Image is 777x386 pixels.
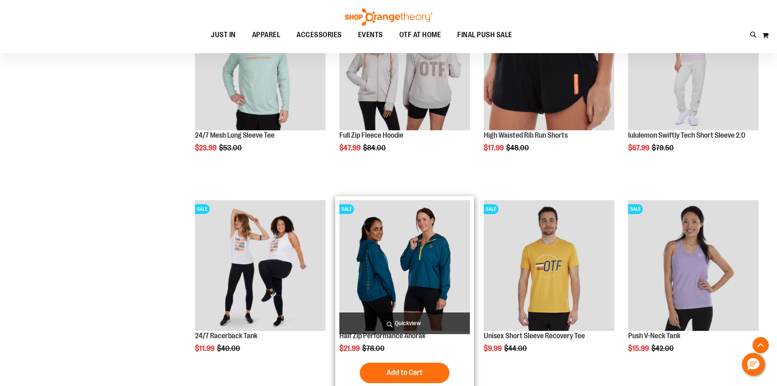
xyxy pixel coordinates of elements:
span: $11.99 [195,344,216,353]
span: $48.00 [506,144,530,152]
span: $9.99 [484,344,503,353]
span: $44.00 [504,344,528,353]
span: $40.00 [217,344,241,353]
a: Unisex Short Sleeve Recovery Tee [484,332,585,340]
span: EVENTS [358,26,383,44]
a: APPAREL [244,26,289,45]
a: 24/7 Mesh Long Sleeve Tee [195,131,274,139]
div: product [624,196,763,373]
button: Add to Cart [360,363,449,383]
a: Quickview [339,312,470,334]
div: product [480,196,618,373]
a: Half Zip Performance Anorak [339,332,425,340]
span: $79.50 [652,144,675,152]
a: High Waisted Rib Run Shorts [484,131,568,139]
a: Full Zip Fleece Hoodie [339,131,403,139]
a: 24/7 Racerback Tank [195,332,257,340]
a: lululemon Swiftly Tech Short Sleeve 2.0 [628,131,746,139]
img: Shop Orangetheory [344,9,434,26]
span: $21.99 [339,344,361,353]
span: $53.00 [219,144,243,152]
a: FINAL PUSH SALE [449,26,520,44]
a: 24/7 Racerback TankSALE [195,200,325,332]
a: Product image for Push V-Neck TankSALE [628,200,759,332]
span: OTF AT HOME [399,26,441,44]
span: $84.00 [363,144,387,152]
button: Hello, have a question? Let’s chat. [742,353,765,376]
a: Product image for Unisex Short Sleeve Recovery TeeSALE [484,200,614,332]
span: $67.99 [628,144,651,152]
span: $17.99 [484,144,505,152]
img: Product image for Unisex Short Sleeve Recovery Tee [484,200,614,331]
span: $78.00 [362,344,386,353]
a: EVENTS [350,26,391,45]
a: Half Zip Performance AnorakSALE [339,200,470,332]
span: SALE [484,204,498,214]
span: SALE [628,204,643,214]
span: $15.99 [628,344,650,353]
img: 24/7 Racerback Tank [195,200,325,331]
span: SALE [195,204,210,214]
span: FINAL PUSH SALE [457,26,512,44]
a: Push V-Neck Tank [628,332,680,340]
img: Product image for Push V-Neck Tank [628,200,759,331]
span: ACCESSORIES [297,26,342,44]
span: $47.99 [339,144,362,152]
span: SALE [339,204,354,214]
span: APPAREL [252,26,281,44]
span: Add to Cart [387,368,423,377]
img: Half Zip Performance Anorak [339,200,470,331]
a: JUST IN [203,26,244,45]
div: product [191,196,330,373]
span: JUST IN [211,26,236,44]
span: $42.00 [651,344,675,353]
a: ACCESSORIES [288,26,350,45]
span: $23.99 [195,144,218,152]
button: Back To Top [753,337,769,353]
a: OTF AT HOME [391,26,449,45]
